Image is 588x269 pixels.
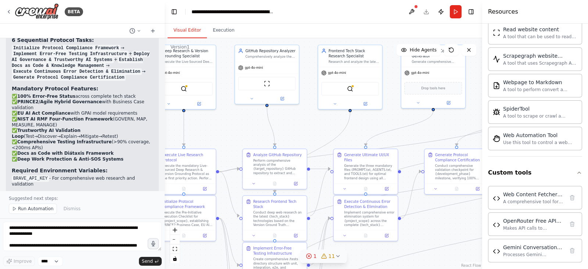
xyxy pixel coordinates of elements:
[287,233,305,239] button: Open in side panel
[162,211,212,227] div: Execute the Pre-Initiative Execution Checklist for {project_scope}, establishing PRINCE2 Business...
[168,23,207,38] button: Visual Editor
[493,135,500,142] img: StagehandTool
[378,186,396,192] button: Open in side panel
[503,191,564,198] div: Web Content Fetcher and Parser
[272,112,353,192] g: Edge from 265f42b9-62b7-41f6-bcbf-faa65854d4f4 to 2dbe5a86-8a9f-4193-8fa3-fd7596ab7334
[12,51,129,57] code: Implement Error-Free Testing Infrastructure
[162,60,212,64] div: Execute the Live-Sourced Deep Research & Version Grounding Protocol to establish current timestam...
[493,55,500,63] img: ScrapegraphScrapeTool
[329,252,335,260] span: 11
[173,186,195,192] button: No output available
[151,44,216,110] div: Deep Research & Version Grounding SpecialistExecute the Live-Sourced Deep Research & Version Grou...
[184,101,214,107] button: Open in side panel
[410,47,437,53] span: Hide Agents
[12,86,98,92] strong: Mandatory Protocol Features:
[151,148,216,194] div: Execute Live Research ProtocolExecute the mandatory Live-Sourced Deep Research & Version Groundin...
[503,217,564,225] div: OpenRouter Free API Tool
[461,263,481,268] a: React Flow attribution
[245,66,263,70] span: gpt-4o-mini
[503,244,564,251] div: Gemini Conversation Processor
[196,233,214,239] button: Open in side panel
[15,3,59,20] img: Logo
[181,112,186,146] g: Edge from b6c58760-274c-4dfc-a162-7c06e65bcd91 to 37788f73-cda3-4dcf-bbc6-1b8aca4f17cd
[493,29,500,36] img: ScrapeWebsiteTool
[17,139,112,144] strong: Comprehensive Testing Infrastructure
[454,112,519,146] g: Edge from 161e2a51-c039-437d-98ec-37244207f87c to 09a370d9-95ed-448f-a62d-3827461bdeb9
[139,257,162,266] button: Send
[242,196,307,241] div: Research Frontend Tech StackConduct deep web research on the latest {tech_stack} technologies bas...
[469,186,487,192] button: Open in side panel
[18,206,54,212] span: Run Automation
[466,7,476,17] button: Hide right sidebar
[242,148,307,189] div: Analyze GitHub RepositoryPerform comprehensive analysis of the {target_repository} GitHub reposit...
[170,225,180,235] button: zoom in
[170,235,180,244] button: zoom out
[14,258,32,264] span: Improve
[219,216,239,268] g: Edge from 172779c4-2e44-47a1-a4fb-7f8aae10be47 to de6b7f5a-09ec-4bde-b54f-d2eeca2767e5
[3,257,35,266] button: Improve
[253,211,304,227] div: Conduct deep web research on the latest {tech_stack} technologies based on the Version Ground Tru...
[344,164,394,180] div: Generate the three mandatory files (PROMPT.txt, AGENTS.txt, and TOOLS.txt) for optimal frontend d...
[12,51,153,69] li: + + →
[162,71,180,75] span: gpt-4o-mini
[126,26,144,35] button: Switch to previous chat
[503,105,577,112] div: SpiderTool
[503,60,577,66] div: A tool that uses Scrapegraph AI to intelligently scrape website content.
[503,225,564,231] div: Makes API calls to OpenRouter using only free models for text processing, conversation analysis, ...
[12,68,142,75] code: Execute Continuous Error Detection & Elimination
[12,94,153,162] p: ✅ across complete tech stack ✅ with Business Case validation ✅ with GPAI model requirements ✅ (GO...
[493,195,500,202] img: Web Content Fetcher and Parser
[17,116,113,122] strong: NIST AI RMF Four-Function Framework
[170,244,180,254] button: fit view
[503,252,564,258] div: Processes Gemini conversation data for Notion database integration with parsing, formatting, summ...
[191,8,274,15] nav: breadcrumb
[310,166,330,218] g: Edge from 2dbe5a86-8a9f-4193-8fa3-fd7596ab7334 to bcfbd862-2e13-473d-bc9a-93f8460bb17c
[12,51,150,63] code: Deploy AI Governance & Trustworthy AI Systems
[162,48,212,58] div: Deep Research & Version Grounding Specialist
[328,71,346,75] span: gpt-4o-mini
[12,175,49,182] code: BRAVE_API_KEY
[318,44,383,110] div: Frontend Tech Stack Research SpecialistResearch and analyze the latest {tech_stack} technologies ...
[17,111,71,116] strong: EU AI Act Compliance
[162,152,212,162] div: Execute Live Research Protocol
[355,233,377,239] button: No output available
[503,87,577,93] div: A tool to perform convert a webpage to markdown to make it easier for LLMs to understand
[503,113,577,119] div: A tool to scrape or crawl a website and return LLM-ready content.
[412,60,462,64] div: Generate comprehensive PROMPT.txt, AGENTS.txt, and TOOLS.txt files optimized for UI/UX developmen...
[503,34,577,40] div: A tool that can be used to read a website content.
[151,196,216,241] div: Initialize Protocol Compliance FrameworkExecute the Pre-Initiative Execution Checklist for {proje...
[287,180,305,187] button: Open in side panel
[355,186,377,192] button: No output available
[310,216,330,268] g: Edge from de6b7f5a-09ec-4bde-b54f-d2eeca2767e5 to a07516f0-ef6c-4aa0-a7fc-cd37b594ca7d
[12,74,126,81] code: Generate Protocol Compliance Certification
[219,169,239,218] g: Edge from 37788f73-cda3-4dcf-bbc6-1b8aca4f17cd to 2dbe5a86-8a9f-4193-8fa3-fd7596ab7334
[401,44,466,108] div: Ultimate UI/UX Content GeneratorGenerate comprehensive PROMPT.txt, AGENTS.txt, and TOOLS.txt file...
[412,48,462,58] div: Ultimate UI/UX Content Generator
[12,37,94,43] strong: 6 Sequential Protocol Tasks:
[493,221,500,229] img: OpenRouter Free API Tool
[162,199,212,209] div: Initialize Protocol Compliance Framework
[567,193,577,203] button: Delete tool
[181,86,187,92] img: BraveSearchTool
[333,148,398,194] div: Generate Ultimate UI/UX FilesGenerate the three mandatory files (PROMPT.txt, AGENTS.txt, and TOOL...
[234,44,300,104] div: GitHub Repository AnalyzerComprehensively analyze the {target_repository} GitHub repository to ex...
[264,180,286,187] button: No output available
[347,86,353,92] img: BraveSearchTool
[148,238,159,249] button: Click to speak your automation idea
[567,245,577,256] button: Delete tool
[162,164,212,180] div: Execute the mandatory Live-Sourced Deep Research & Version Grounding Protocol as the first priori...
[434,100,463,106] button: Open in side panel
[411,71,429,75] span: gpt-4o-mini
[493,248,500,255] img: Gemini Conversation Processor
[310,166,330,171] g: Edge from 98be34cb-5ad2-4bf4-adf7-bd5320eefff7 to bcfbd862-2e13-473d-bc9a-93f8460bb17c
[333,196,398,241] div: Execute Continuous Error Detection & EliminationImplement comprehensive error elimination system ...
[264,80,270,87] img: ScrapeWebsiteTool
[503,26,577,33] div: Read website content
[64,206,80,212] span: Dismiss
[344,199,394,209] div: Execute Continuous Error Detection & Elimination
[264,233,286,239] button: No output available
[245,48,296,53] div: GitHub Repository Analyzer
[65,7,83,16] div: BETA
[446,186,468,192] button: No output available
[12,168,108,173] strong: Required Environment Variables:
